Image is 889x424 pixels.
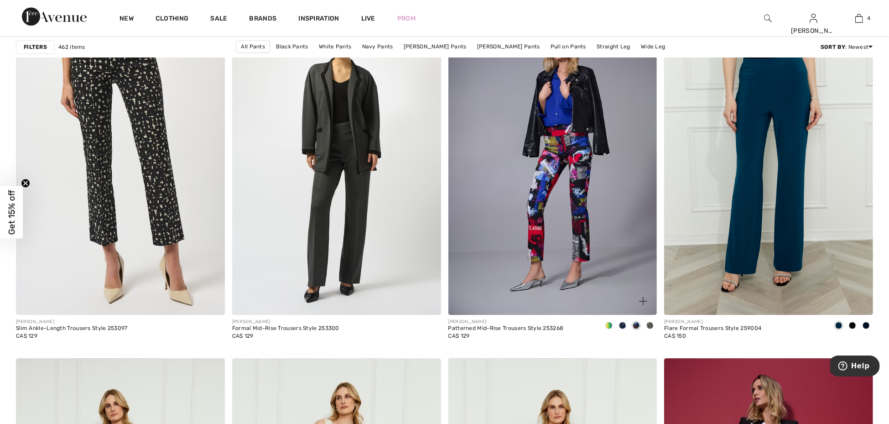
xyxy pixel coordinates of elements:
a: [PERSON_NAME] Pants [473,41,545,52]
div: [PERSON_NAME] [664,319,761,325]
div: Flare Formal Trousers Style 259004 [664,325,761,332]
span: 462 items [58,43,85,51]
a: Prom [397,14,416,23]
span: Inspiration [298,15,339,24]
img: plus_v2.svg [639,297,647,305]
div: Black/Multi [602,319,616,334]
div: Patterned Mid-Rise Trousers Style 253268 [448,325,564,332]
img: Slim Ankle-Length Trousers Style 253097. Black/moonstone [16,1,225,315]
a: Navy Pants [358,41,398,52]
a: All Pants [236,40,270,53]
a: New [120,15,134,24]
a: Pull on Pants [546,41,591,52]
div: Formal Mid-Rise Trousers Style 253300 [232,325,339,332]
div: Slim Ankle-Length Trousers Style 253097 [16,325,128,332]
img: Flare Formal Trousers Style 259004. Dark Teal [664,1,873,315]
div: Black/Royal Sapphire [616,319,629,334]
a: Wide Leg [636,41,670,52]
a: Sale [210,15,227,24]
a: White Pants [314,41,356,52]
div: Black [846,319,859,334]
div: [PERSON_NAME] [16,319,128,325]
a: Clothing [156,15,188,24]
span: Get 15% off [6,190,17,235]
span: CA$ 129 [232,333,254,339]
div: : Newest [821,43,873,51]
span: CA$ 129 [16,333,37,339]
div: Multi [629,319,643,334]
a: Straight Leg [592,41,635,52]
img: My Bag [855,13,863,24]
div: [PERSON_NAME] [448,319,564,325]
a: 4 [837,13,881,24]
a: [PERSON_NAME] Pants [399,41,471,52]
span: CA$ 129 [448,333,470,339]
strong: Filters [24,43,47,51]
img: My Info [810,13,817,24]
iframe: Opens a widget where you can find more information [830,356,880,378]
img: search the website [764,13,772,24]
div: Midnight [859,319,873,334]
div: [PERSON_NAME] [791,26,836,36]
a: Brands [250,15,277,24]
img: Formal Mid-Rise Trousers Style 253300. Grey melange [232,1,441,315]
a: Black Pants [271,41,312,52]
div: Black/moonstone [643,319,657,334]
img: 1ère Avenue [22,7,87,26]
a: Sign In [810,14,817,22]
div: Dark Teal [832,319,846,334]
span: 4 [868,14,871,22]
strong: Sort By [821,44,845,50]
div: [PERSON_NAME] [232,319,339,325]
img: Patterned Mid-Rise Trousers Style 253268. Black/Multi [448,1,657,315]
a: Live [361,14,375,23]
span: CA$ 150 [664,333,686,339]
button: Close teaser [21,178,30,188]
